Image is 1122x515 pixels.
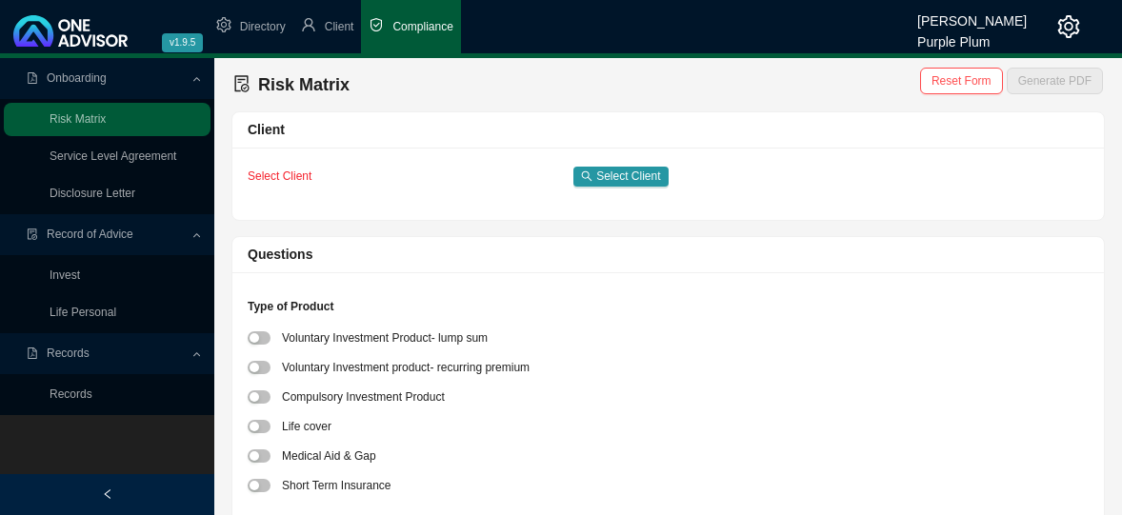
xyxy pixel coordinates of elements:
span: Compliance [392,20,452,33]
div: Type of Product [248,297,1089,326]
span: safety [369,17,384,32]
div: Voluntary Investment product- recurring premium [282,357,530,377]
a: Disclosure Letter [50,187,135,200]
img: 2df55531c6924b55f21c4cf5d4484680-logo-light.svg [13,15,128,47]
span: Directory [240,20,286,33]
div: Voluntary Investment Product- lump sum [282,327,488,347]
a: Invest [50,268,80,282]
div: Short Term Insurance [282,475,391,495]
span: Records [47,347,90,360]
div: Life cover [282,416,331,436]
span: Record of Advice [47,228,133,241]
a: Records [50,387,92,401]
span: v1.9.5 [162,33,203,52]
span: search [581,170,592,182]
div: Medical Aid & Gap [282,446,376,465]
div: Compulsory Investment Product [282,386,445,406]
span: left [102,488,113,500]
span: Client [325,20,354,33]
span: Select Client [248,169,311,183]
a: Risk Matrix [50,112,106,126]
a: Service Level Agreement [50,149,176,163]
button: Generate PDF [1007,68,1103,94]
div: Purple Plum [917,26,1027,47]
span: setting [1057,15,1080,38]
span: Reset Form [932,71,992,90]
span: setting [216,17,231,32]
span: Risk Matrix [258,75,350,94]
span: file-pdf [27,347,38,359]
span: Select Client [596,167,660,186]
span: user [301,17,316,32]
button: Reset Form [920,68,1003,94]
a: Life Personal [50,306,116,319]
div: Questions [248,244,1089,266]
span: file-done [27,228,38,240]
span: file-pdf [27,72,38,84]
span: file-done [233,75,250,92]
button: Select Client [573,167,668,187]
div: Client [248,119,1089,141]
span: Onboarding [47,71,107,85]
div: [PERSON_NAME] [917,5,1027,26]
